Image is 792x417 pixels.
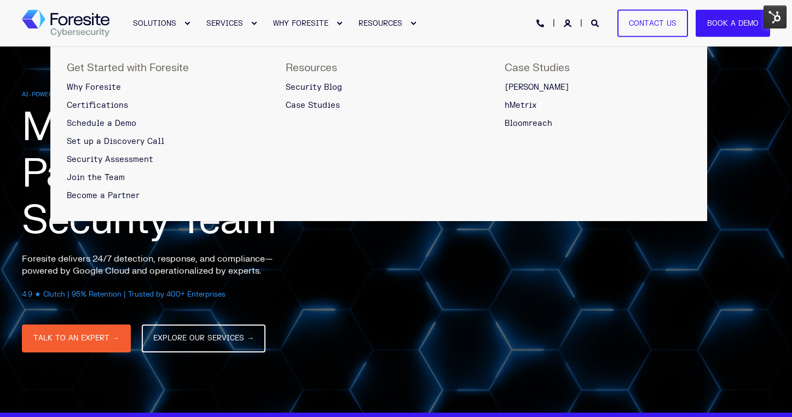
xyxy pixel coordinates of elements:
[251,20,257,27] div: Expand SERVICES
[591,18,601,27] a: Open Search
[67,191,140,200] span: Become a Partner
[286,61,337,74] span: Resources
[142,325,265,352] a: EXPLORE OUR SERVICES →
[410,20,417,27] div: Expand RESOURCES
[22,290,226,299] span: 4.9 ★ Clutch | 95% Retention | Trusted by 400+ Enterprises
[22,10,109,37] img: Foresite logo, a hexagon shape of blues with a directional arrow to the right hand side, and the ...
[184,20,190,27] div: Expand SOLUTIONS
[67,101,128,110] span: Certifications
[505,83,569,92] span: [PERSON_NAME]
[67,83,121,92] span: Why Foresite
[67,155,153,164] span: Security Assessment
[764,5,787,28] img: HubSpot Tools Menu Toggle
[22,10,109,37] a: Back to Home
[359,19,402,27] span: RESOURCES
[286,83,342,92] span: Security Blog
[336,20,343,27] div: Expand WHY FORESITE
[505,61,570,74] span: Case Studies
[505,101,537,110] span: hMetrix
[696,9,770,37] a: Book a Demo
[67,137,164,146] span: Set up a Discovery Call
[67,119,136,128] span: Schedule a Demo
[564,18,574,27] a: Login
[505,119,552,128] span: Bloomreach
[22,253,296,277] p: Foresite delivers 24/7 detection, response, and compliance—powered by Google Cloud and operationa...
[22,325,131,352] a: TALK TO AN EXPERT →
[273,19,328,27] span: WHY FORESITE
[67,61,189,74] span: Get Started with Foresite
[286,101,340,110] span: Case Studies
[133,19,176,27] span: SOLUTIONS
[617,9,688,37] a: Contact Us
[67,173,125,182] span: Join the Team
